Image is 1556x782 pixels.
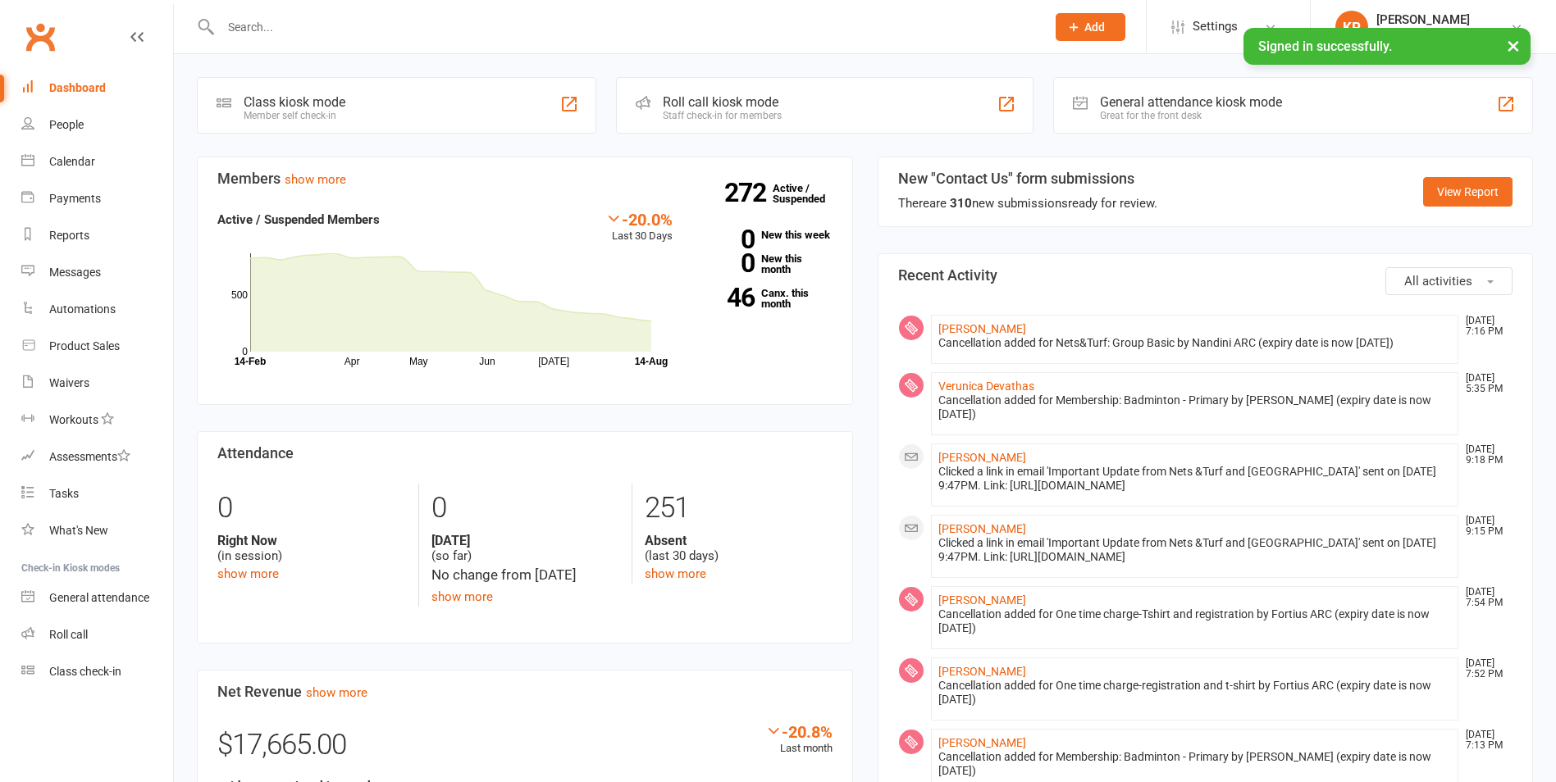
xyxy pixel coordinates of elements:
strong: [DATE] [431,533,619,548]
div: Payments [49,192,101,205]
h3: Members [217,170,833,187]
div: 0 [431,484,619,533]
div: Class kiosk mode [244,94,345,110]
div: (last 30 days) [645,533,833,564]
div: People [49,118,84,131]
h3: New "Contact Us" form submissions [898,170,1157,187]
div: Calendar [49,155,95,168]
a: Reports [21,217,173,254]
a: Messages [21,254,173,291]
div: Roll call [49,628,88,641]
span: Settings [1193,8,1238,45]
div: Cancellation added for One time charge-Tshirt and registration by Fortius ARC (expiry date is now... [938,607,1452,635]
div: 251 [645,484,833,533]
a: What's New [21,512,173,549]
strong: Active / Suspended Members [217,212,380,227]
a: show more [217,566,279,581]
div: Waivers [49,376,89,389]
span: Add [1084,20,1105,34]
div: Dashboard [49,81,106,94]
div: Workouts [49,413,98,426]
div: General attendance [49,591,149,604]
div: Clicked a link in email 'Important Update from Nets &Turf and [GEOGRAPHIC_DATA]' sent on [DATE] 9... [938,465,1452,493]
a: 0New this week [697,230,833,240]
a: show more [645,566,706,581]
a: Verunica Devathas [938,380,1034,393]
div: $17,665.00 [217,722,833,776]
div: Clicked a link in email 'Important Update from Nets &Turf and [GEOGRAPHIC_DATA]' sent on [DATE] 9... [938,536,1452,564]
div: Cancellation added for Nets&Turf: Group Basic by Nandini ARC (expiry date is now [DATE]) [938,336,1452,350]
div: (so far) [431,533,619,564]
div: Class check-in [49,665,121,678]
div: 0 [217,484,406,533]
time: [DATE] 7:13 PM [1458,730,1512,751]
div: Assessments [49,450,130,463]
div: Great for the front desk [1100,110,1282,121]
div: Cancellation added for Membership: Badminton - Primary by [PERSON_NAME] (expiry date is now [DATE]) [938,750,1452,778]
div: There are new submissions ready for review. [898,193,1157,213]
button: All activities [1385,267,1513,295]
div: -20.8% [765,722,833,740]
a: Clubworx [20,16,61,57]
a: [PERSON_NAME] [938,522,1026,535]
div: -20.0% [605,210,673,228]
a: Roll call [21,616,173,653]
a: 0New this month [697,253,833,275]
a: 46Canx. this month [697,288,833,309]
a: [PERSON_NAME] [938,665,1026,678]
div: Staff check-in for members [663,110,782,121]
a: Dashboard [21,70,173,107]
div: Member self check-in [244,110,345,121]
div: (in session) [217,533,406,564]
a: Payments [21,180,173,217]
div: No change from [DATE] [431,564,619,586]
time: [DATE] 5:35 PM [1458,373,1512,394]
button: Add [1056,13,1125,41]
a: show more [431,589,493,604]
time: [DATE] 7:16 PM [1458,316,1512,337]
time: [DATE] 9:15 PM [1458,516,1512,537]
a: Assessments [21,439,173,475]
a: [PERSON_NAME] [938,451,1026,464]
time: [DATE] 9:18 PM [1458,444,1512,466]
a: Class kiosk mode [21,653,173,690]
a: show more [306,685,367,700]
span: Signed in successfully. [1258,39,1392,54]
time: [DATE] 7:54 PM [1458,587,1512,608]
div: Roll call kiosk mode [663,94,782,110]
div: Last month [765,722,833,757]
div: General attendance kiosk mode [1100,94,1282,110]
h3: Attendance [217,445,833,461]
div: Cancellation added for One time charge-registration and t-shirt by Fortius ARC (expiry date is no... [938,679,1452,707]
a: Product Sales [21,328,173,365]
strong: 46 [697,285,755,310]
strong: Absent [645,533,833,548]
strong: 0 [697,251,755,275]
a: [PERSON_NAME] [938,322,1026,335]
span: All activities [1404,274,1472,289]
a: 272Active / Suspended [773,170,845,216]
div: [PERSON_NAME] [1376,12,1487,27]
h3: Recent Activity [898,267,1513,284]
strong: 310 [950,196,972,211]
button: × [1499,28,1528,63]
div: KP [1335,11,1368,43]
a: Waivers [21,365,173,402]
strong: Right Now [217,533,406,548]
a: Workouts [21,402,173,439]
div: What's New [49,524,108,537]
strong: 272 [724,180,773,205]
a: [PERSON_NAME] [938,593,1026,607]
a: Calendar [21,143,173,180]
div: Product Sales [49,339,120,352]
div: Last 30 Days [605,210,673,245]
a: [PERSON_NAME] [938,736,1026,749]
a: General attendance kiosk mode [21,580,173,616]
a: Automations [21,291,173,328]
div: Cancellation added for Membership: Badminton - Primary by [PERSON_NAME] (expiry date is now [DATE]) [938,393,1452,421]
div: [GEOGRAPHIC_DATA] [1376,27,1487,42]
a: View Report [1423,177,1513,207]
div: Automations [49,302,116,316]
input: Search... [216,16,1034,39]
a: show more [285,172,346,187]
